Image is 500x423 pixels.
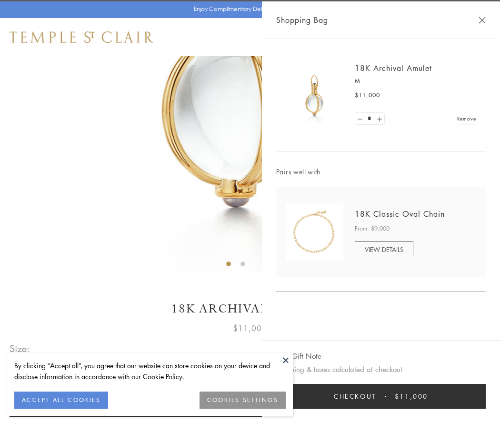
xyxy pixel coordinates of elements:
[233,322,267,334] span: $11,000
[10,31,153,43] img: Temple St. Clair
[395,391,428,402] span: $11,000
[355,91,380,100] span: $11,000
[276,363,486,375] p: Shipping & taxes calculated at checkout
[374,113,384,125] a: Set quantity to 2
[14,360,286,382] div: By clicking “Accept all”, you agree that our website can store cookies on your device and disclos...
[365,245,403,254] span: VIEW DETAILS
[286,67,343,124] img: 18K Archival Amulet
[194,4,302,14] p: Enjoy Complimentary Delivery & Returns
[355,113,365,125] a: Set quantity to 0
[276,384,486,409] button: Checkout $11,000
[276,166,486,177] span: Pairs well with
[334,391,376,402] span: Checkout
[286,203,343,261] img: N88865-OV18
[10,301,490,317] h1: 18K Archival Amulet
[355,63,432,73] a: 18K Archival Amulet
[276,14,328,26] span: Shopping Bag
[276,350,321,362] button: Add Gift Note
[14,392,108,409] button: ACCEPT ALL COOKIES
[200,392,286,409] button: COOKIES SETTINGS
[10,341,30,356] span: Size:
[479,17,486,24] button: Close Shopping Bag
[355,76,476,86] p: M
[355,241,413,257] a: VIEW DETAILS
[457,113,476,124] a: Remove
[355,224,390,233] span: From: $9,000
[355,209,445,219] a: 18K Classic Oval Chain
